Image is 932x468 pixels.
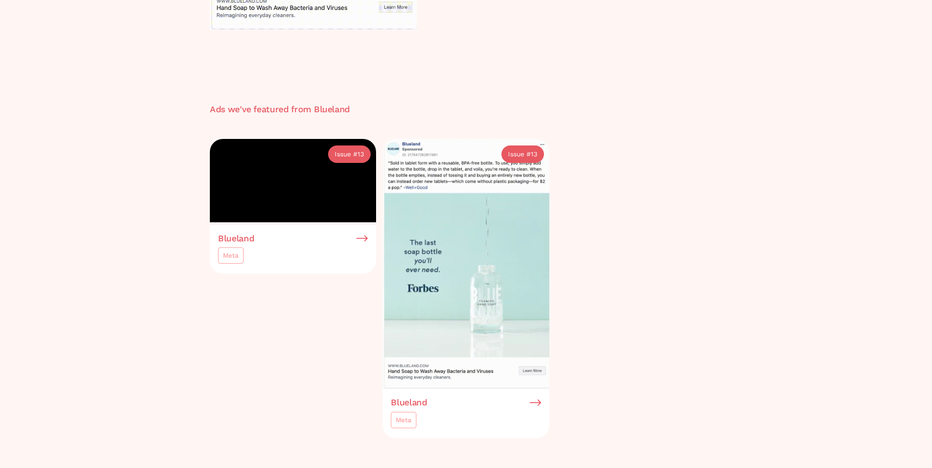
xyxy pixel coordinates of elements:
[223,250,239,261] div: Meta
[358,149,364,160] div: 13
[391,412,416,428] a: Meta
[501,145,544,163] a: Issue #13
[396,415,411,426] div: Meta
[383,139,549,389] img: Blueland
[218,247,244,264] a: Meta
[335,149,358,160] div: Issue #
[508,149,531,160] div: Issue #
[391,398,427,408] h3: Blueland
[218,234,254,244] h3: Blueland
[531,149,537,160] div: 13
[314,105,350,114] h3: Blueland
[210,105,314,114] h3: Ads we've featured from
[391,398,541,408] a: Blueland
[328,145,371,163] a: Issue #13
[218,234,368,244] a: Blueland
